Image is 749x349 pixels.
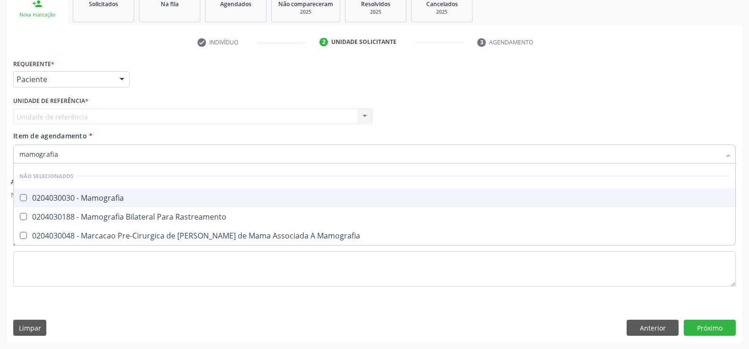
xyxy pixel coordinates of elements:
[13,94,88,109] label: Unidade de referência
[19,213,730,221] div: 0204030188 - Mamografia Bilateral Para Rastreamento
[278,9,333,16] div: 2025
[13,131,87,140] span: Item de agendamento
[17,75,110,84] span: Paciente
[684,320,736,336] button: Próximo
[319,38,328,46] div: 2
[11,175,77,190] label: Anexos adicionados
[19,145,720,163] input: Buscar por procedimentos
[11,190,96,200] p: Nenhum anexo disponível.
[13,320,46,336] button: Limpar
[13,11,61,18] div: Nova marcação
[19,232,730,239] div: 0204030048 - Marcacao Pre-Cirurgica de [PERSON_NAME] de Mama Associada A Mamografia
[418,9,465,16] div: 2025
[627,320,679,336] button: Anterior
[13,237,40,251] label: Motivo
[13,57,54,71] label: Requerente
[331,38,396,46] div: Unidade solicitante
[352,9,399,16] div: 2025
[19,194,730,202] div: 0204030030 - Mamografia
